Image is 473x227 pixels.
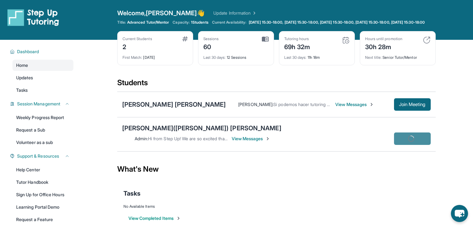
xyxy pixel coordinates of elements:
[12,124,73,136] a: Request a Sub
[128,215,181,221] button: View Completed Items
[365,51,430,60] div: Senior Tutor/Mentor
[127,20,169,25] span: Advanced Tutor/Mentor
[262,36,269,42] img: card
[369,102,374,107] img: Chevron-Right
[122,100,226,109] div: [PERSON_NAME] [PERSON_NAME]
[238,102,273,107] span: [PERSON_NAME] :
[394,98,431,111] button: Join Meeting
[182,36,188,41] img: card
[12,164,73,175] a: Help Center
[17,49,39,55] span: Dashboard
[15,49,70,55] button: Dashboard
[7,9,59,26] img: logo
[249,20,425,25] span: [DATE] 15:30-18:00, [DATE] 15:30-18:00, [DATE] 15:30-18:00, [DATE] 15:30-18:00, [DATE] 15:30-18:00
[12,60,73,71] a: Home
[203,51,269,60] div: 12 Sessions
[117,155,436,183] div: What's New
[16,87,28,93] span: Tasks
[117,9,205,17] span: Welcome, [PERSON_NAME] 👋
[191,20,208,25] span: 1 Students
[123,41,152,51] div: 2
[12,137,73,148] a: Volunteer as a sub
[284,55,307,60] span: Last 30 days :
[248,20,426,25] a: [DATE] 15:30-18:00, [DATE] 15:30-18:00, [DATE] 15:30-18:00, [DATE] 15:30-18:00, [DATE] 15:30-18:00
[12,214,73,225] a: Request a Feature
[12,85,73,96] a: Tasks
[12,72,73,83] a: Updates
[17,153,59,159] span: Support & Resources
[17,101,60,107] span: Session Management
[365,36,402,41] div: Hours until promotion
[232,136,271,142] span: View Messages
[203,55,226,60] span: Last 30 days :
[365,41,402,51] div: 30h 28m
[284,41,310,51] div: 69h 32m
[203,41,219,51] div: 60
[16,75,33,81] span: Updates
[284,51,350,60] div: 11h 18m
[213,10,257,16] a: Update Information
[117,20,126,25] span: Title:
[203,36,219,41] div: Sessions
[365,55,382,60] span: Next title :
[173,20,190,25] span: Capacity:
[12,189,73,200] a: Sign Up for Office Hours
[335,101,374,108] span: View Messages
[284,36,310,41] div: Tutoring hours
[123,51,188,60] div: [DATE]
[451,205,468,222] button: chat-button
[122,124,281,132] div: [PERSON_NAME]([PERSON_NAME]) [PERSON_NAME]
[135,136,148,141] span: Admin :
[12,177,73,188] a: Tutor Handbook
[16,62,28,68] span: Home
[15,101,70,107] button: Session Management
[342,36,350,44] img: card
[399,103,426,106] span: Join Meeting
[123,55,142,60] span: First Match :
[123,204,429,209] div: No Available Items
[265,136,270,141] img: Chevron-Right
[15,153,70,159] button: Support & Resources
[123,189,141,198] span: Tasks
[251,10,257,16] img: Chevron Right
[212,20,246,25] span: Current Availability:
[423,36,430,44] img: card
[273,102,359,107] span: Si podemos hacer tutoring martes y jueves!
[123,36,152,41] div: Current Students
[117,78,436,91] div: Students
[12,112,73,123] a: Weekly Progress Report
[12,202,73,213] a: Learning Portal Demo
